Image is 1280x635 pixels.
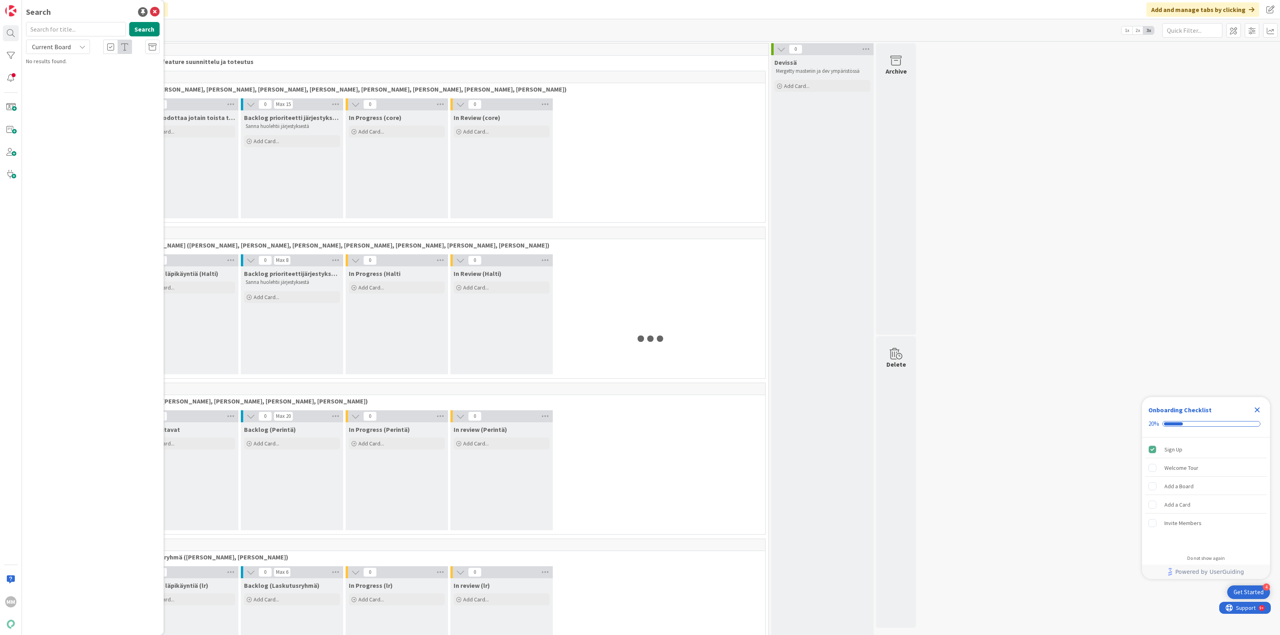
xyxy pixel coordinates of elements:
div: Open Get Started checklist, remaining modules: 4 [1227,585,1270,599]
span: Add Card... [254,294,279,301]
span: Add Card... [358,284,384,291]
span: 0 [363,100,377,109]
span: In Review (core) [454,114,500,122]
span: In Progress (core) [349,114,402,122]
span: Tekninen feature suunnittelu ja toteutus [134,58,758,66]
div: Get Started [1234,588,1264,596]
div: Onboarding Checklist [1148,405,1212,415]
input: Search for title... [26,22,126,36]
span: 0 [789,44,802,54]
span: In Progress (Halti [349,270,400,278]
div: MM [5,596,16,607]
div: 9+ [40,3,44,10]
div: Add and manage tabs by clicking [1146,2,1259,17]
span: Odottaa läpikäyntiä (Halti) [139,270,218,278]
div: Sign Up is complete. [1145,441,1267,458]
div: Archive [886,66,907,76]
span: Core (Pasi, Jussi, JaakkoHä, Jyri, Leo, MikkoK, Väinö, MattiH) [137,85,755,93]
div: Invite Members [1164,518,1202,528]
div: Add a Board [1164,481,1194,491]
button: Search [129,22,160,36]
div: Sign Up [1164,445,1182,454]
div: Search [26,6,51,18]
span: Add Card... [254,138,279,145]
div: 20% [1148,420,1159,427]
span: In Progress (lr) [349,581,393,589]
span: Backlog prioriteetti järjestyksessä (core) [244,114,340,122]
span: 0 [363,567,377,577]
p: Sanna huolehtii järjestyksestä [246,123,338,130]
p: Sanna huolehtii järjestyksestä [246,279,338,286]
input: Quick Filter... [1162,23,1222,38]
span: Add Card... [463,440,489,447]
div: Checklist items [1142,437,1270,550]
div: Add a Card [1164,500,1190,509]
div: Add a Board is incomplete. [1145,477,1267,495]
span: 0 [468,100,482,109]
img: avatar [5,619,16,630]
span: Laskutusryhmä (Antti, Keijo) [137,553,755,561]
div: Max 8 [276,258,288,262]
span: Backlog (Perintä) [244,425,296,433]
div: Max 20 [276,414,291,418]
span: Support [17,1,36,11]
span: 0 [363,256,377,265]
span: Add Card... [254,596,279,603]
div: Checklist progress: 20% [1148,420,1264,427]
span: Perintä (Jaakko, PetriH, MikkoV, Pasi) [137,397,755,405]
span: 0 [258,100,272,109]
span: In Review (Halti) [454,270,502,278]
span: Add Card... [358,596,384,603]
span: In review (lr) [454,581,490,589]
span: Add Card... [463,128,489,135]
span: Powered by UserGuiding [1175,567,1244,577]
span: Add Card... [358,440,384,447]
div: No results found. [26,57,160,66]
div: Delete [886,359,906,369]
span: 2x [1132,26,1143,34]
div: Add a Card is incomplete. [1145,496,1267,513]
span: In review (Perintä) [454,425,507,433]
div: Max 6 [276,570,288,574]
div: Do not show again [1187,555,1225,561]
span: Add Card... [463,284,489,291]
div: Max 15 [276,102,291,106]
span: Current Board [32,43,71,51]
div: Footer [1142,565,1270,579]
span: Odottaa läpikäyntiä (lr) [139,581,208,589]
span: 1x [1122,26,1132,34]
span: 0 [258,411,272,421]
span: 0 [363,411,377,421]
span: Add Card... [358,128,384,135]
a: Powered by UserGuiding [1146,565,1266,579]
span: 0 [468,411,482,421]
span: 0 [468,256,482,265]
img: Visit kanbanzone.com [5,5,16,16]
span: 0 [258,567,272,577]
span: Tuplat / odottaa jotain toista tikettiä [139,114,235,122]
div: Welcome Tour [1164,463,1198,473]
span: Halti (Sebastian, VilleH, Riikka, Antti, MikkoV, PetriH, PetriM) [137,241,755,249]
span: Backlog (Laskutusryhmä) [244,581,320,589]
span: Backlog prioriteettijärjestyksessä (Halti) [244,270,340,278]
div: Invite Members is incomplete. [1145,514,1267,532]
p: Mergetty masteriin ja dev ympäristössä [776,68,869,74]
span: Add Card... [254,440,279,447]
span: 0 [468,567,482,577]
span: 0 [258,256,272,265]
span: Devissä [774,58,797,66]
span: Add Card... [784,82,810,90]
div: Welcome Tour is incomplete. [1145,459,1267,477]
div: Checklist Container [1142,397,1270,579]
div: Close Checklist [1251,403,1264,416]
span: Add Card... [463,596,489,603]
span: 3x [1143,26,1154,34]
div: 4 [1263,583,1270,591]
span: In Progress (Perintä) [349,425,410,433]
